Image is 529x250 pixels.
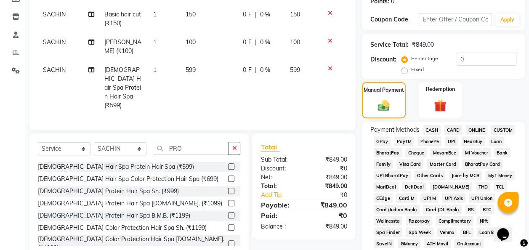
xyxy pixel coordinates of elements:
[370,125,420,134] span: Payment Methods
[465,205,476,214] span: RS
[374,227,403,237] span: Spa Finder
[411,66,424,73] label: Fixed
[370,15,419,24] div: Coupon Code
[254,182,304,191] div: Total:
[38,187,179,196] div: [DEMOGRAPHIC_DATA] Protein Hair Spa Sh. (₹999)
[465,125,487,135] span: ONLINE
[254,173,304,182] div: Net:
[304,164,354,173] div: ₹0
[290,11,300,18] span: 150
[494,148,510,157] span: Bank
[304,155,354,164] div: ₹849.00
[38,211,190,220] div: [DEMOGRAPHIC_DATA] Protein Hair Spa Β.Μ.Β. (₹1199)
[260,38,270,47] span: 0 %
[424,239,451,248] span: ATH Movil
[374,239,395,248] span: SaveIN
[43,38,66,46] span: SACHIN
[489,136,505,146] span: Loan
[454,239,484,248] span: On Account
[374,193,393,203] span: CEdge
[254,155,304,164] div: Sub Total:
[304,182,354,191] div: ₹849.00
[38,199,222,208] div: [DEMOGRAPHIC_DATA] Protein Hair Spa [DOMAIN_NAME]. (₹1099)
[461,136,485,146] span: NearBuy
[374,205,420,214] span: Card (Indian Bank)
[444,125,462,135] span: CARD
[396,193,417,203] span: Card M
[104,66,141,109] span: [DEMOGRAPHIC_DATA] Hair Spa Protein Hair Spa (₹599)
[153,142,229,155] input: Search or Scan
[430,98,450,114] img: _gift.svg
[374,182,399,191] span: MariDeal
[186,66,196,74] span: 599
[494,182,507,191] span: TCL
[485,170,515,180] span: MyT Money
[304,210,354,221] div: ₹0
[469,193,495,203] span: UPI Union
[261,143,280,152] span: Total
[255,10,256,19] span: |
[254,210,304,221] div: Paid:
[153,11,157,18] span: 1
[412,40,434,49] div: ₹849.00
[364,86,404,94] label: Manual Payment
[290,38,300,46] span: 100
[374,136,391,146] span: GPay
[420,193,439,203] span: UPI M
[460,227,473,237] span: BFL
[396,159,423,169] span: Visa Card
[436,216,473,226] span: Complimentary
[43,11,66,18] span: SACHIN
[38,175,218,184] div: [DEMOGRAPHIC_DATA] Hair Spa Color Protection Hair Spa (₹699)
[445,136,458,146] span: UPI
[437,227,457,237] span: Venmo
[442,193,465,203] span: UPI Axis
[254,200,304,210] div: Payable:
[417,136,441,146] span: PhonePe
[477,216,490,226] span: Nift
[370,55,396,64] div: Discount:
[430,148,459,157] span: MosamBee
[462,148,491,157] span: MI Voucher
[186,11,196,18] span: 150
[186,38,196,46] span: 100
[304,200,354,210] div: ₹849.00
[480,205,494,214] span: BTC
[370,40,409,49] div: Service Total:
[411,55,438,62] label: Percentage
[491,125,515,135] span: CUSTOM
[374,216,403,226] span: Wellnessta
[430,182,472,191] span: [DOMAIN_NAME]
[38,162,194,171] div: [DEMOGRAPHIC_DATA] Hair Spa Protein Hair Spa (₹599)
[38,223,207,232] div: [DEMOGRAPHIC_DATA] Color Protection Hair Spa Sh. (₹1199)
[414,170,445,180] span: Other Cards
[423,205,462,214] span: Card (DL Bank)
[406,227,433,237] span: Spa Week
[260,66,270,74] span: 0 %
[494,216,521,242] iframe: chat widget
[260,10,270,19] span: 0 %
[374,159,393,169] span: Family
[374,148,402,157] span: BharatPay
[423,125,441,135] span: CASH
[254,191,312,199] a: Add Tip
[104,38,141,55] span: [PERSON_NAME] (₹100)
[153,66,157,74] span: 1
[254,222,304,231] div: Balance :
[374,170,411,180] span: UPI BharatPay
[427,159,459,169] span: Master Card
[153,38,157,46] span: 1
[426,85,455,93] label: Redemption
[312,191,354,199] div: ₹0
[304,222,354,231] div: ₹849.00
[243,10,251,19] span: 0 F
[477,227,501,237] span: LoanTap
[255,66,256,74] span: |
[449,170,482,180] span: Juice by MCB
[402,182,426,191] span: DefiDeal
[476,182,490,191] span: THD
[394,136,414,146] span: PayTM
[406,216,432,226] span: Razorpay
[495,13,519,26] button: Apply
[43,66,66,74] span: SACHIN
